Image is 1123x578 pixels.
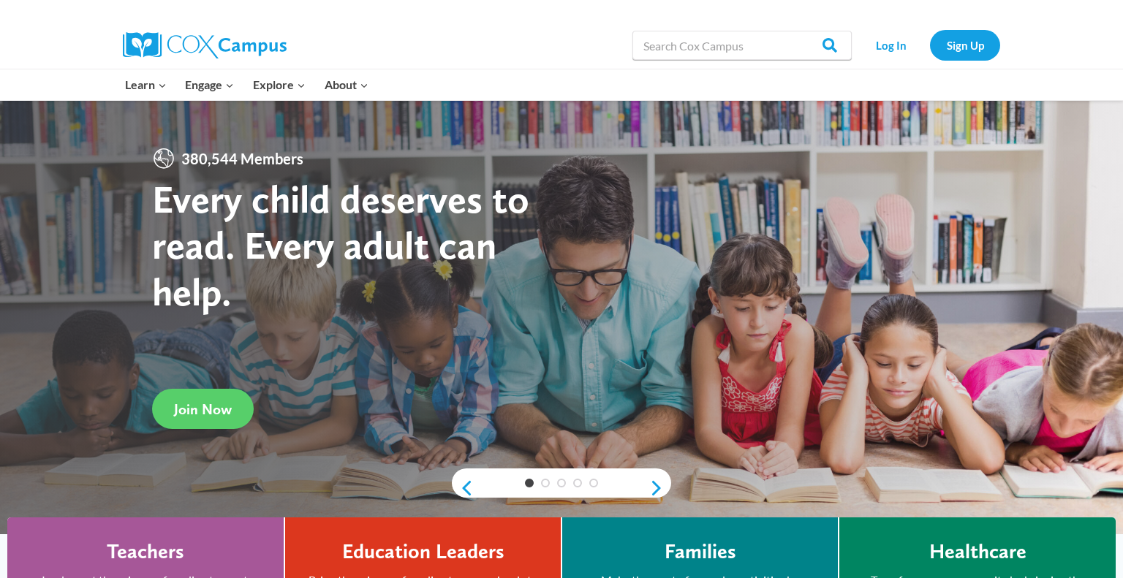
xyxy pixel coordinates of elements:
[342,539,504,564] h4: Education Leaders
[174,400,232,418] span: Join Now
[859,30,923,60] a: Log In
[152,175,529,315] strong: Every child deserves to read. Every adult can help.
[573,479,582,487] a: 4
[107,539,184,564] h4: Teachers
[185,75,234,94] span: Engage
[557,479,566,487] a: 3
[452,479,474,497] a: previous
[175,147,309,170] span: 380,544 Members
[525,479,534,487] a: 1
[541,479,550,487] a: 2
[589,479,598,487] a: 5
[123,32,287,58] img: Cox Campus
[116,69,377,100] nav: Primary Navigation
[452,474,671,503] div: content slider buttons
[859,30,1000,60] nav: Secondary Navigation
[152,389,254,429] a: Join Now
[253,75,306,94] span: Explore
[649,479,671,497] a: next
[665,539,736,564] h4: Families
[632,31,852,60] input: Search Cox Campus
[929,539,1026,564] h4: Healthcare
[325,75,368,94] span: About
[125,75,167,94] span: Learn
[930,30,1000,60] a: Sign Up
